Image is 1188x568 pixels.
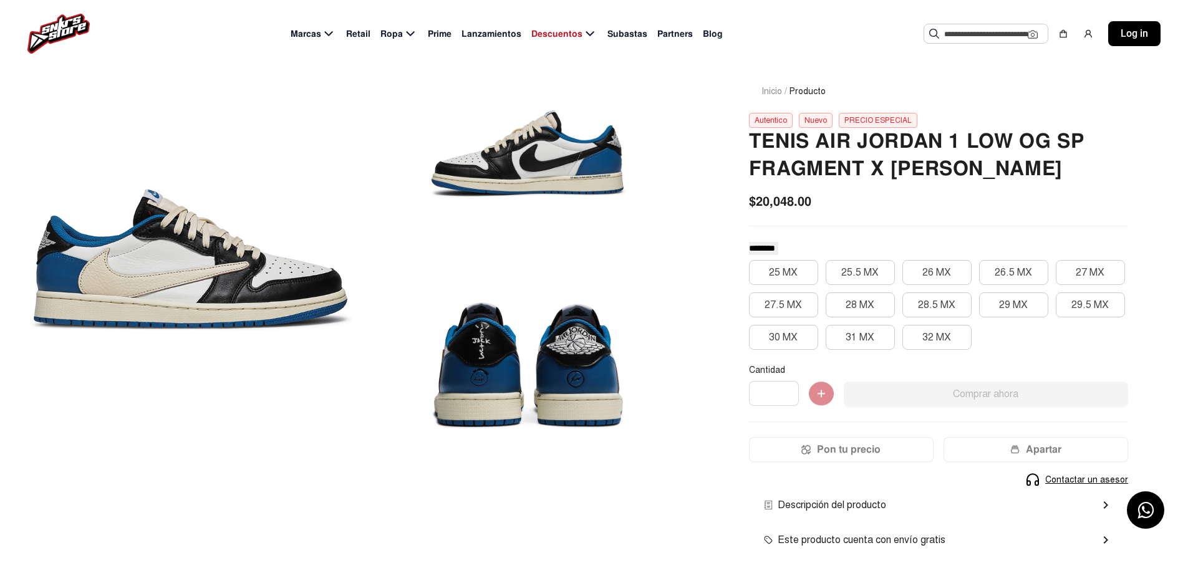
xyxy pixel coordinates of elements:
[764,501,773,509] img: envio
[749,260,818,285] button: 25 MX
[1056,292,1125,317] button: 29.5 MX
[826,260,895,285] button: 25.5 MX
[785,85,787,98] span: /
[346,27,370,41] span: Retail
[749,292,818,317] button: 27.5 MX
[790,85,826,98] span: Producto
[809,382,834,407] img: Agregar al carrito
[1098,532,1113,547] mat-icon: chevron_right
[764,536,773,544] img: envio
[801,445,811,455] img: Icon.png
[826,325,895,350] button: 31 MX
[761,86,782,97] a: Inicio
[902,325,972,350] button: 32 MX
[27,14,90,54] img: logo
[1083,29,1093,39] img: user
[749,113,793,128] div: Autentico
[979,260,1048,285] button: 26.5 MX
[826,292,895,317] button: 28 MX
[839,113,917,128] div: PRECIO ESPECIAL
[929,29,939,39] img: Buscar
[749,365,1128,376] p: Cantidad
[902,260,972,285] button: 26 MX
[380,27,403,41] span: Ropa
[944,437,1128,462] button: Apartar
[764,498,886,513] span: Descripción del producto
[531,27,582,41] span: Descuentos
[749,325,818,350] button: 30 MX
[749,192,811,211] span: $20,048.00
[799,113,833,128] div: Nuevo
[902,292,972,317] button: 28.5 MX
[428,27,452,41] span: Prime
[461,27,521,41] span: Lanzamientos
[1098,498,1113,513] mat-icon: chevron_right
[764,532,945,547] span: Este producto cuenta con envío gratis
[657,27,693,41] span: Partners
[1056,260,1125,285] button: 27 MX
[749,128,1128,183] h2: TENIS AIR JORDAN 1 LOW OG SP FRAGMENT X [PERSON_NAME]
[703,27,723,41] span: Blog
[749,437,934,462] button: Pon tu precio
[1121,26,1148,41] span: Log in
[1028,29,1038,39] img: Cámara
[979,292,1048,317] button: 29 MX
[1010,445,1020,455] img: wallet-05.png
[291,27,321,41] span: Marcas
[1058,29,1068,39] img: shopping
[607,27,647,41] span: Subastas
[1045,473,1128,486] span: Contactar un asesor
[844,382,1128,407] button: Comprar ahora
